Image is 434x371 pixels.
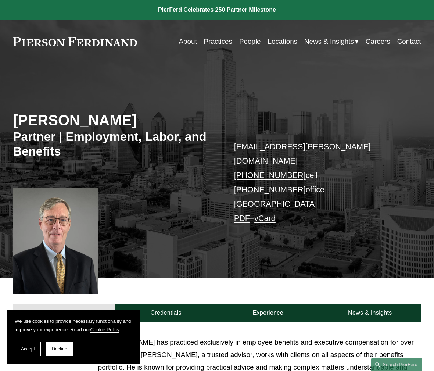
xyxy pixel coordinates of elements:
button: Accept [15,342,41,356]
a: Careers [366,35,390,49]
a: folder dropdown [304,35,359,49]
h2: [PERSON_NAME] [13,111,217,129]
a: Contact [397,35,421,49]
a: People [239,35,261,49]
a: About [13,304,115,322]
section: Cookie banner [7,310,140,364]
a: Credentials [115,304,217,322]
h3: Partner | Employment, Labor, and Benefits [13,129,217,160]
a: [PHONE_NUMBER] [234,185,306,194]
a: News & Insights [319,304,421,322]
a: [EMAIL_ADDRESS][PERSON_NAME][DOMAIN_NAME] [234,142,371,165]
a: Locations [268,35,297,49]
a: vCard [254,214,276,223]
a: Experience [217,304,319,322]
button: Decline [46,342,73,356]
p: We use cookies to provide necessary functionality and improve your experience. Read our . [15,317,132,334]
span: Accept [21,346,35,352]
a: About [179,35,197,49]
a: PDF [234,214,250,223]
span: News & Insights [304,35,354,48]
span: Decline [52,346,67,352]
a: Cookie Policy [90,327,119,332]
p: cell office [GEOGRAPHIC_DATA] – [234,139,404,225]
a: [PHONE_NUMBER] [234,171,306,180]
a: Search this site [371,358,422,371]
a: Practices [204,35,232,49]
